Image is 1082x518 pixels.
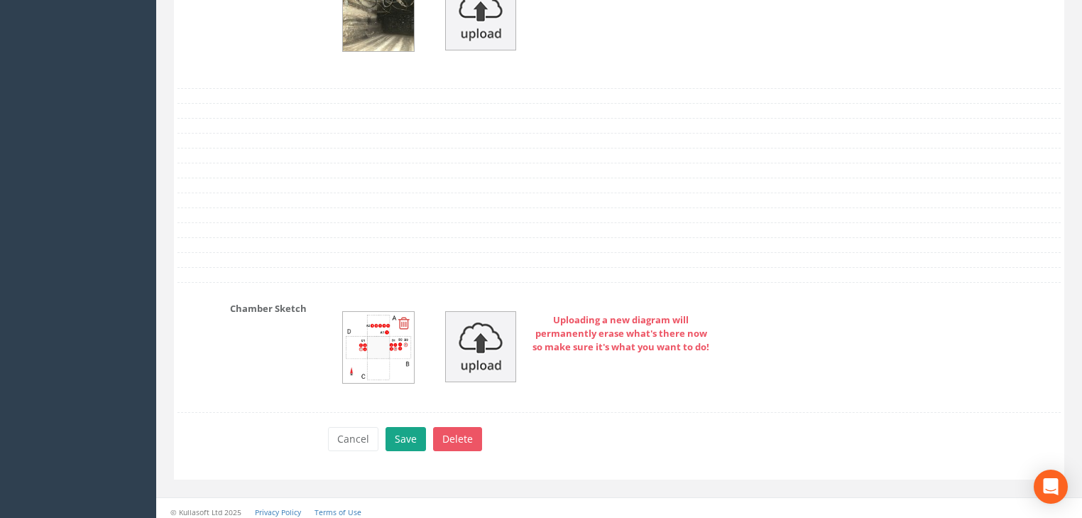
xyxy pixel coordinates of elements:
strong: Uploading a new diagram will permanently erase what's there now so make sure it's what you want t... [532,313,709,352]
img: 3d8ae91a-de6d-e2df-bd03-549ca976094f_c01ce60d-aeb9-bd2c-a07d-5186c95c7407_renderedChamberSketch.jpg [343,312,414,383]
small: © Kullasoft Ltd 2025 [170,507,241,517]
a: Privacy Policy [255,507,301,517]
label: Chamber Sketch [167,297,317,315]
a: Terms of Use [315,507,361,517]
button: Save [386,427,426,451]
div: Open Intercom Messenger [1034,470,1068,504]
button: Delete [433,427,482,451]
img: upload_icon.png [445,311,516,382]
button: Cancel [328,427,378,451]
